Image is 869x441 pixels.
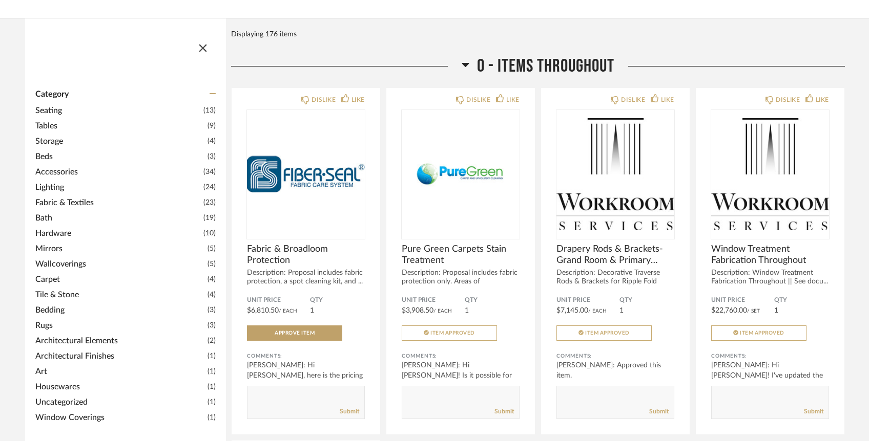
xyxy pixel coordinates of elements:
[774,296,829,304] span: QTY
[506,95,520,105] div: LIKE
[556,325,652,341] button: Item Approved
[35,258,205,270] span: Wallcoverings
[208,274,216,285] span: (4)
[35,319,205,332] span: Rugs
[35,350,205,362] span: Architectural Finishes
[35,166,201,178] span: Accessories
[351,95,365,105] div: LIKE
[619,307,624,314] span: 1
[556,269,674,295] div: Description: Decorative Traverse Rods & Brackets for Ripple Fold Dra...
[208,381,216,392] span: (1)
[402,360,520,391] div: [PERSON_NAME]: Hi [PERSON_NAME]! Is it possible for the team to come early next we...
[619,296,674,304] span: QTY
[804,407,823,416] a: Submit
[711,296,774,304] span: Unit Price
[402,351,520,361] div: Comments:
[747,308,760,314] span: / Set
[402,307,433,314] span: $3,908.50
[247,296,310,304] span: Unit Price
[621,95,645,105] div: DISLIKE
[585,330,630,336] span: Item Approved
[247,307,279,314] span: $6,810.50
[208,243,216,254] span: (5)
[711,351,829,361] div: Comments:
[556,296,619,304] span: Unit Price
[231,29,840,40] div: Displaying 176 items
[816,95,829,105] div: LIKE
[208,136,216,147] span: (4)
[35,335,205,347] span: Architectural Elements
[203,166,216,178] span: (34)
[402,296,465,304] span: Unit Price
[340,407,359,416] a: Submit
[661,95,674,105] div: LIKE
[247,269,365,286] div: Description: Proposal includes fabric protection, a spot cleaning kit, and ...
[494,407,514,416] a: Submit
[208,412,216,423] span: (1)
[208,151,216,162] span: (3)
[208,350,216,362] span: (1)
[203,228,216,239] span: (10)
[556,360,674,381] div: [PERSON_NAME]: Approved this item.
[588,308,607,314] span: / Each
[35,381,205,393] span: Housewares
[312,95,336,105] div: DISLIKE
[35,120,205,132] span: Tables
[402,325,497,341] button: Item Approved
[203,212,216,224] span: (19)
[247,360,365,391] div: [PERSON_NAME]: Hi [PERSON_NAME], here is the pricing for Fiber Seal Stain protecta...
[35,411,205,424] span: Window Coverings
[35,212,201,224] span: Bath
[203,182,216,193] span: (24)
[208,289,216,300] span: (4)
[247,325,342,341] button: Approve Item
[556,110,674,238] img: undefined
[711,307,747,314] span: $22,760.00
[35,396,205,408] span: Uncategorized
[402,244,520,266] span: Pure Green Carpets Stain Treatment
[35,104,201,117] span: Seating
[711,110,829,238] img: undefined
[556,351,674,361] div: Comments:
[208,258,216,270] span: (5)
[35,90,69,99] span: Category
[35,304,205,316] span: Bedding
[247,110,365,238] img: undefined
[711,325,806,341] button: Item Approved
[433,308,452,314] span: / Each
[35,196,201,209] span: Fabric & Textiles
[208,335,216,346] span: (2)
[465,296,520,304] span: QTY
[35,227,201,239] span: Hardware
[477,55,614,77] span: 0 - Items Throughout
[279,308,297,314] span: / Each
[740,330,784,336] span: Item Approved
[247,351,365,361] div: Comments:
[208,120,216,131] span: (9)
[208,366,216,377] span: (1)
[465,307,469,314] span: 1
[430,330,475,336] span: Item Approved
[711,360,829,391] div: [PERSON_NAME]: Hi [PERSON_NAME]! I've updated the pricing and added the ...
[774,307,778,314] span: 1
[35,365,205,378] span: Art
[275,330,315,336] span: Approve Item
[402,269,520,295] div: Description: Proposal includes fabric protection only. Areas of protection...
[208,320,216,331] span: (3)
[35,150,205,163] span: Beds
[247,244,365,266] span: Fabric & Broadloom Protection
[776,95,800,105] div: DISLIKE
[35,135,205,147] span: Storage
[203,197,216,208] span: (23)
[649,407,669,416] a: Submit
[208,396,216,408] span: (1)
[310,296,365,304] span: QTY
[711,269,829,286] div: Description: Window Treatment Fabrication Throughout || See docu...
[35,242,205,255] span: Mirrors
[402,110,520,238] img: undefined
[466,95,490,105] div: DISLIKE
[208,304,216,316] span: (3)
[556,244,674,266] span: Drapery Rods & Brackets- Grand Room & Primary Bedroom
[35,181,201,193] span: Lighting
[310,307,314,314] span: 1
